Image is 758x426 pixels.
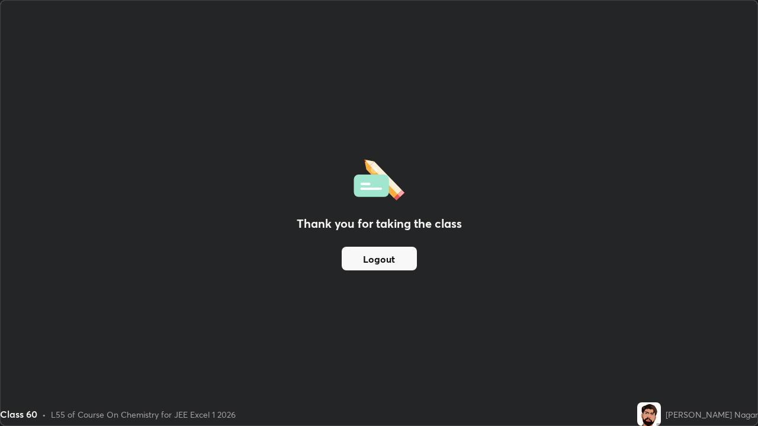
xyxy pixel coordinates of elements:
[666,408,758,421] div: [PERSON_NAME] Nagar
[42,408,46,421] div: •
[297,215,462,233] h2: Thank you for taking the class
[342,247,417,270] button: Logout
[51,408,236,421] div: L55 of Course On Chemistry for JEE Excel 1 2026
[354,156,404,201] img: offlineFeedback.1438e8b3.svg
[637,402,661,426] img: 8a6df0ca86aa4bafae21e328bd8b9af3.jpg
